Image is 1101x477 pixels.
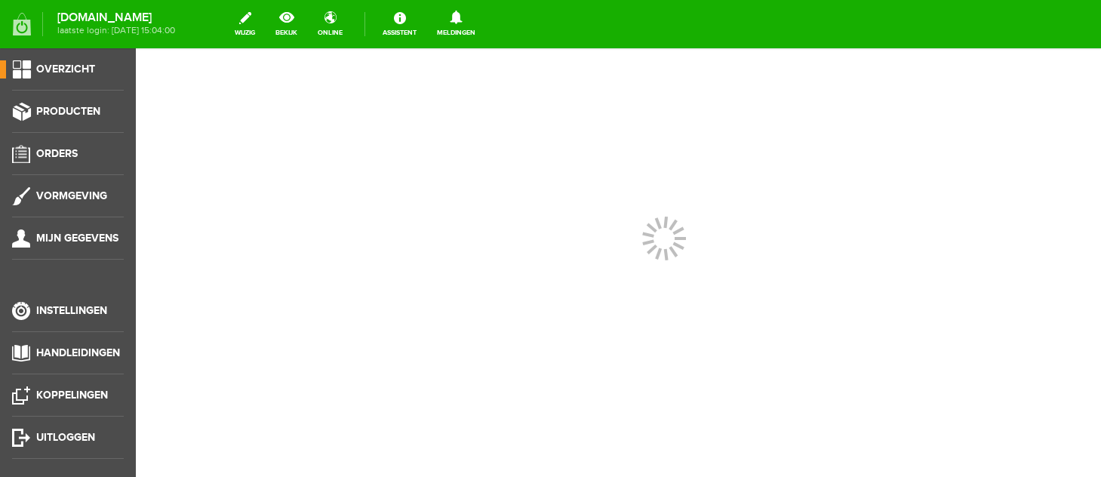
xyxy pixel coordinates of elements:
[36,147,78,160] span: Orders
[57,26,175,35] span: laatste login: [DATE] 15:04:00
[36,189,107,202] span: Vormgeving
[36,105,100,118] span: Producten
[36,304,107,317] span: Instellingen
[36,63,95,75] span: Overzicht
[428,8,484,41] a: Meldingen
[374,8,426,41] a: Assistent
[36,389,108,402] span: Koppelingen
[57,14,175,22] strong: [DOMAIN_NAME]
[266,8,306,41] a: bekijk
[36,346,120,359] span: Handleidingen
[36,232,118,245] span: Mijn gegevens
[36,431,95,444] span: Uitloggen
[309,8,352,41] a: online
[226,8,264,41] a: wijzig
